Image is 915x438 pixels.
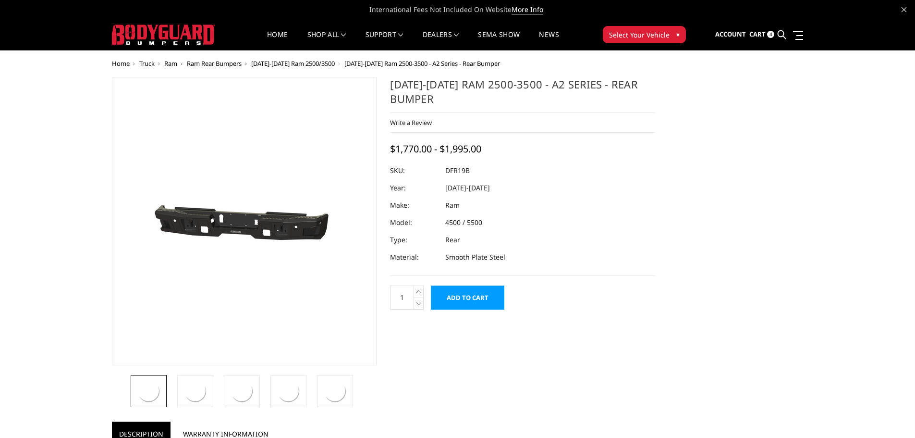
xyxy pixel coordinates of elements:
[390,249,438,266] dt: Material:
[749,22,774,48] a: Cart 4
[390,77,655,113] h1: [DATE]-[DATE] Ram 2500-3500 - A2 Series - Rear Bumper
[390,179,438,197] dt: Year:
[229,378,255,404] img: 2019-2025 Ram 2500-3500 - A2 Series - Rear Bumper
[676,29,680,39] span: ▾
[431,286,504,310] input: Add to Cart
[322,378,348,404] img: 2019-2025 Ram 2500-3500 - A2 Series - Rear Bumper
[512,5,543,14] a: More Info
[390,118,432,127] a: Write a Review
[445,162,470,179] dd: DFR19B
[749,30,766,38] span: Cart
[445,214,482,231] dd: 4500 / 5500
[609,30,670,40] span: Select Your Vehicle
[344,59,500,68] span: [DATE]-[DATE] Ram 2500-3500 - A2 Series - Rear Bumper
[423,31,459,50] a: Dealers
[135,378,162,404] img: 2019-2025 Ram 2500-3500 - A2 Series - Rear Bumper
[112,77,377,365] a: 2019-2025 Ram 2500-3500 - A2 Series - Rear Bumper
[112,25,215,45] img: BODYGUARD BUMPERS
[539,31,559,50] a: News
[767,31,774,38] span: 4
[275,378,302,404] img: 2019-2025 Ram 2500-3500 - A2 Series - Rear Bumper
[715,22,746,48] a: Account
[267,31,288,50] a: Home
[164,59,177,68] a: Ram
[124,167,364,275] img: 2019-2025 Ram 2500-3500 - A2 Series - Rear Bumper
[445,197,460,214] dd: Ram
[251,59,335,68] a: [DATE]-[DATE] Ram 2500/3500
[715,30,746,38] span: Account
[139,59,155,68] a: Truck
[390,231,438,249] dt: Type:
[445,231,460,249] dd: Rear
[445,179,490,197] dd: [DATE]-[DATE]
[112,59,130,68] a: Home
[603,26,686,43] button: Select Your Vehicle
[390,214,438,231] dt: Model:
[182,378,208,404] img: 2019-2025 Ram 2500-3500 - A2 Series - Rear Bumper
[390,197,438,214] dt: Make:
[187,59,242,68] a: Ram Rear Bumpers
[390,162,438,179] dt: SKU:
[307,31,346,50] a: shop all
[478,31,520,50] a: SEMA Show
[366,31,403,50] a: Support
[445,249,505,266] dd: Smooth Plate Steel
[390,142,481,155] span: $1,770.00 - $1,995.00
